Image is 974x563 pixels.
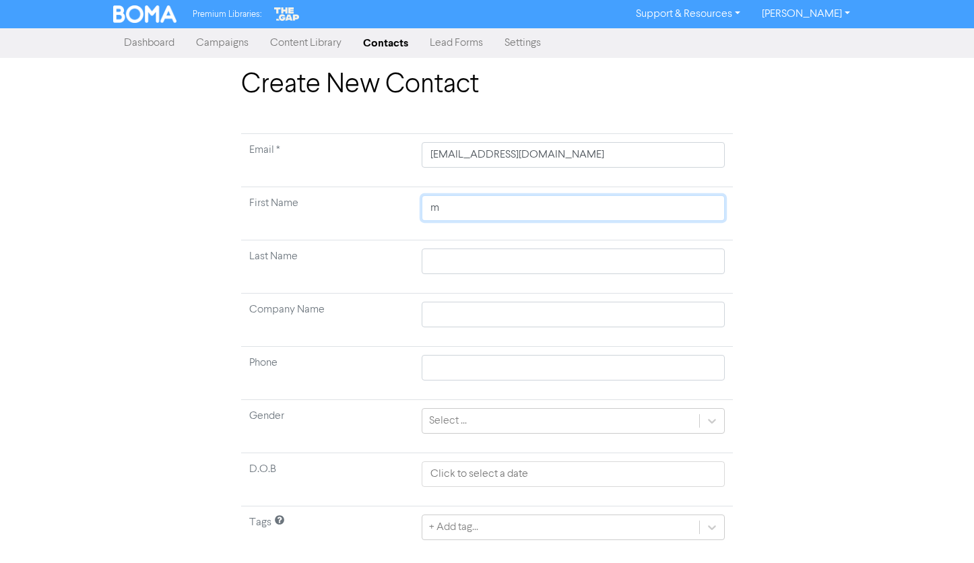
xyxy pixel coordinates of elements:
td: Required [241,134,414,187]
img: The Gap [272,5,302,23]
a: Contacts [352,30,419,57]
div: Select ... [429,413,467,429]
td: Gender [241,400,414,453]
iframe: Chat Widget [907,498,974,563]
td: Company Name [241,294,414,347]
input: Click to select a date [422,461,725,487]
td: D.O.B [241,453,414,506]
a: [PERSON_NAME] [751,3,861,25]
td: Last Name [241,240,414,294]
a: Campaigns [185,30,259,57]
div: + Add tag... [429,519,478,535]
td: Tags [241,506,414,560]
a: Content Library [259,30,352,57]
a: Support & Resources [625,3,751,25]
span: Premium Libraries: [193,10,261,19]
h1: Create New Contact [241,69,733,101]
td: First Name [241,187,414,240]
a: Settings [494,30,552,57]
a: Dashboard [113,30,185,57]
a: Lead Forms [419,30,494,57]
img: BOMA Logo [113,5,176,23]
td: Phone [241,347,414,400]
